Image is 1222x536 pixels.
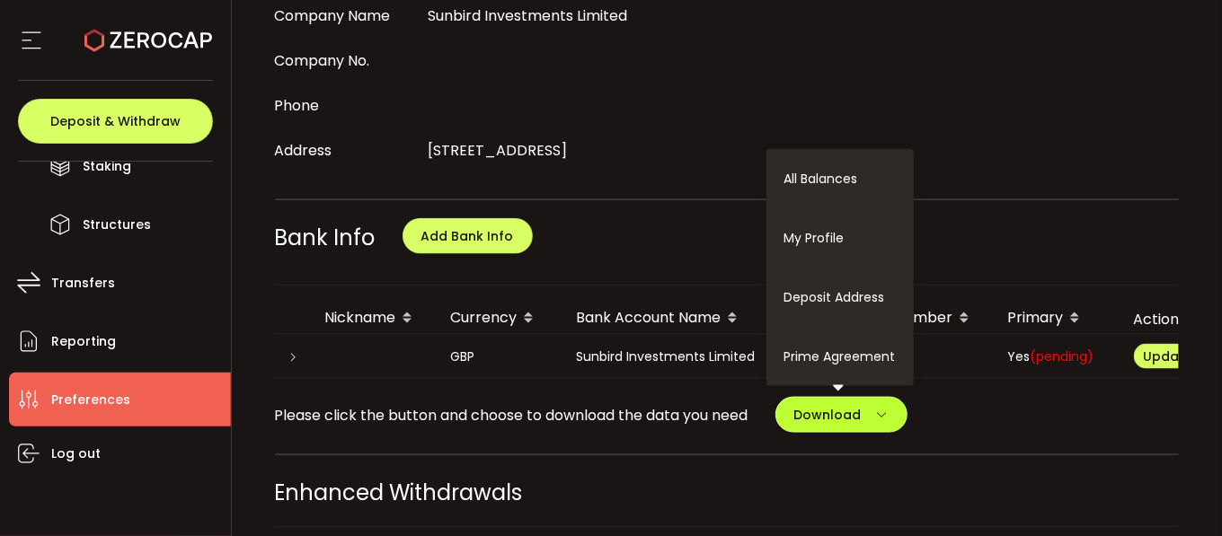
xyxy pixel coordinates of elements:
[275,133,420,169] div: Address
[51,387,130,413] span: Preferences
[275,223,376,252] span: Bank Info
[275,404,748,426] span: Please click the button and choose to download the data you need
[275,88,420,124] div: Phone
[18,99,213,144] button: Deposit & Withdraw
[994,303,1120,334] div: Primary
[784,229,845,247] span: My Profile
[83,212,151,238] span: Structures
[784,288,885,306] span: Deposit Address
[794,406,862,424] span: Download
[437,347,562,367] div: GBP
[562,303,778,334] div: Bank Account Name
[775,397,908,433] button: Download
[275,43,420,79] div: Company No.
[421,227,514,245] span: Add Bank Info
[51,329,116,355] span: Reporting
[275,477,1180,508] div: Enhanced Withdrawals
[562,347,778,367] div: Sunbird Investments Limited
[429,5,628,26] span: Sunbird Investments Limited
[403,218,533,254] button: Add Bank Info
[429,140,568,161] span: [STREET_ADDRESS]
[311,303,437,334] div: Nickname
[784,170,858,188] span: All Balances
[994,347,1120,367] div: Yes
[784,347,896,365] span: Prime Agreement
[51,270,115,296] span: Transfers
[437,303,562,334] div: Currency
[83,154,131,180] span: Staking
[1014,342,1222,536] iframe: Chat Widget
[51,441,101,467] span: Log out
[50,115,181,127] span: Deposit & Withdraw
